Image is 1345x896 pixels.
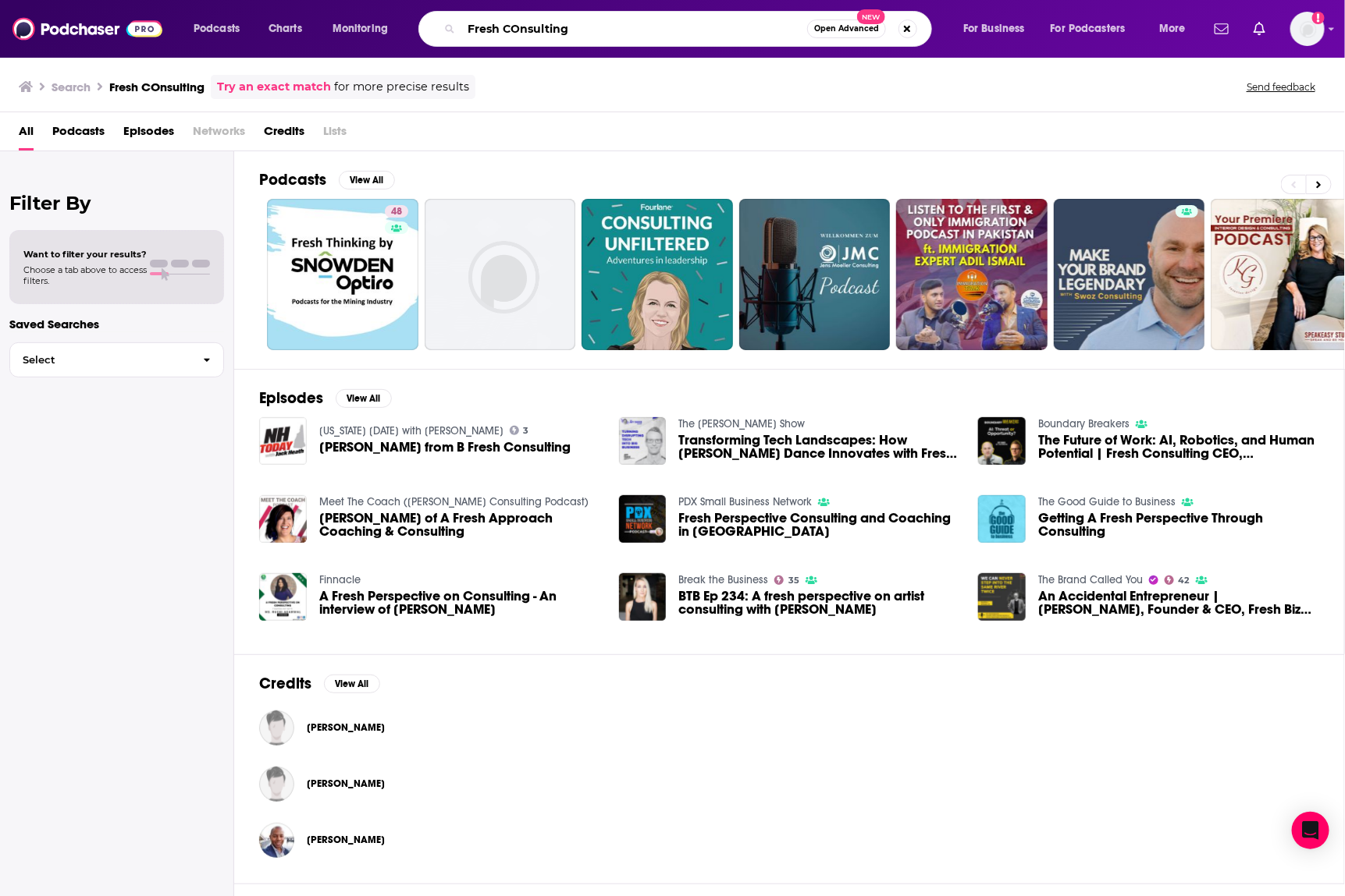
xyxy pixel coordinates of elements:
[461,16,807,41] input: Search podcasts, credits, & more...
[307,777,385,790] span: [PERSON_NAME]
[307,721,385,734] a: Marcelino Alvarez
[678,512,959,538] a: Fresh Perspective Consulting and Coaching in Portland
[259,388,323,408] h2: Episodes
[334,78,469,96] span: for more precise results
[258,16,311,41] a: Charts
[339,171,395,189] button: View All
[1038,434,1319,460] a: The Future of Work: AI, Robotics, and Human Potential | Fresh Consulting CEO, Jeff Dance
[269,18,302,40] span: Charts
[774,575,799,585] a: 35
[52,119,105,151] a: Podcasts
[678,590,959,616] span: BTB Ep 234: A fresh perspective on artist consulting with [PERSON_NAME]
[259,417,307,465] a: Sarah Stewart from B Fresh Consulting
[259,674,380,693] a: CreditsView All
[1292,812,1329,849] div: Open Intercom Messenger
[678,512,959,538] span: Fresh Perspective Consulting and Coaching in [GEOGRAPHIC_DATA]
[307,834,385,846] a: Derek Lumpkins
[324,675,380,693] button: View All
[23,264,147,286] span: Choose a tab above to access filters.
[391,204,402,220] span: 48
[1038,434,1319,460] span: The Future of Work: AI, Robotics, and Human Potential | Fresh Consulting CEO, [PERSON_NAME]
[323,119,347,151] span: Lists
[109,80,205,94] h3: Fresh COnsulting
[1247,16,1272,42] a: Show notifications dropdown
[259,767,294,802] img: Kelliann Herman
[9,342,224,377] button: Select
[259,759,1319,809] button: Kelliann HermanKelliann Herman
[807,19,886,38] button: Open AdvancedNew
[259,573,307,621] img: A Fresh Perspective on Consulting - An interview of Ms. Ruchi Agarwal
[523,427,528,434] span: 3
[678,417,805,430] a: The Jay Davis Show
[978,495,1026,543] img: Getting A Fresh Perspective Through Consulting
[1148,16,1205,41] button: open menu
[385,205,408,218] a: 48
[857,9,885,24] span: New
[259,823,294,858] img: Derek Lumpkins
[433,11,947,47] div: Search podcasts, credits, & more...
[259,388,392,408] a: EpisodesView All
[1038,512,1319,538] a: Getting A Fresh Perspective Through Consulting
[1038,590,1319,616] span: An Accidental Entrepreneur | [PERSON_NAME], Founder & CEO, Fresh Biz Solutions, a Human Capital M...
[9,192,224,214] h2: Filter By
[1038,590,1319,616] a: An Accidental Entrepreneur | Kon Apostolopoulos, Founder & CEO, Fresh Biz Solutions, a Human Capi...
[619,573,667,621] img: BTB Ep 234: A fresh perspective on artist consulting with Lindsey Kirkendall
[1051,18,1126,40] span: For Podcasters
[1179,577,1190,584] span: 42
[814,25,879,33] span: Open Advanced
[52,80,91,94] h3: Search
[19,119,34,151] a: All
[319,512,600,538] span: [PERSON_NAME] of A Fresh Approach Coaching & Consulting
[978,417,1026,465] img: The Future of Work: AI, Robotics, and Human Potential | Fresh Consulting CEO, Jeff Dance
[259,703,1319,753] button: Marcelino AlvarezMarcelino Alvarez
[619,495,667,543] img: Fresh Perspective Consulting and Coaching in Portland
[307,721,385,734] span: [PERSON_NAME]
[267,199,418,350] a: 48
[963,18,1025,40] span: For Business
[319,590,600,616] a: A Fresh Perspective on Consulting - An interview of Ms. Ruchi Agarwal
[123,119,174,151] a: Episodes
[259,815,1319,865] button: Derek LumpkinsDerek Lumpkins
[319,573,361,586] a: Finnacle
[678,495,812,508] a: PDX Small Business Network
[259,495,307,543] img: Dr. Simone Boer of A Fresh Approach Coaching & Consulting
[10,355,190,365] span: Select
[619,417,667,465] img: Transforming Tech Landscapes: How Jeff Dance Innovates with Fresh Consulting
[264,119,304,151] a: Credits
[1290,12,1325,46] span: Logged in as carolinebresler
[319,441,571,454] a: Sarah Stewart from B Fresh Consulting
[1038,495,1176,508] a: The Good Guide to Business
[1290,12,1325,46] img: User Profile
[23,249,147,260] span: Want to filter your results?
[788,577,799,584] span: 35
[319,495,589,508] a: Meet The Coach (Carla Egan Consulting Podcast)
[259,170,395,189] a: PodcastsView All
[319,441,571,454] span: [PERSON_NAME] from B Fresh Consulting
[978,573,1026,621] img: An Accidental Entrepreneur | Kon Apostolopoulos, Founder & CEO, Fresh Biz Solutions, a Human Capi...
[259,710,294,745] img: Marcelino Alvarez
[259,674,311,693] h2: Credits
[307,777,385,790] a: Kelliann Herman
[9,317,224,331] p: Saved Searches
[319,424,503,437] a: New Hampshire Today with Jack Heath
[1159,18,1186,40] span: More
[1208,16,1235,42] a: Show notifications dropdown
[12,14,162,44] img: Podchaser - Follow, Share and Rate Podcasts
[336,389,392,408] button: View All
[259,170,326,189] h2: Podcasts
[307,834,385,846] span: [PERSON_NAME]
[217,78,331,96] a: Try an exact match
[183,16,260,41] button: open menu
